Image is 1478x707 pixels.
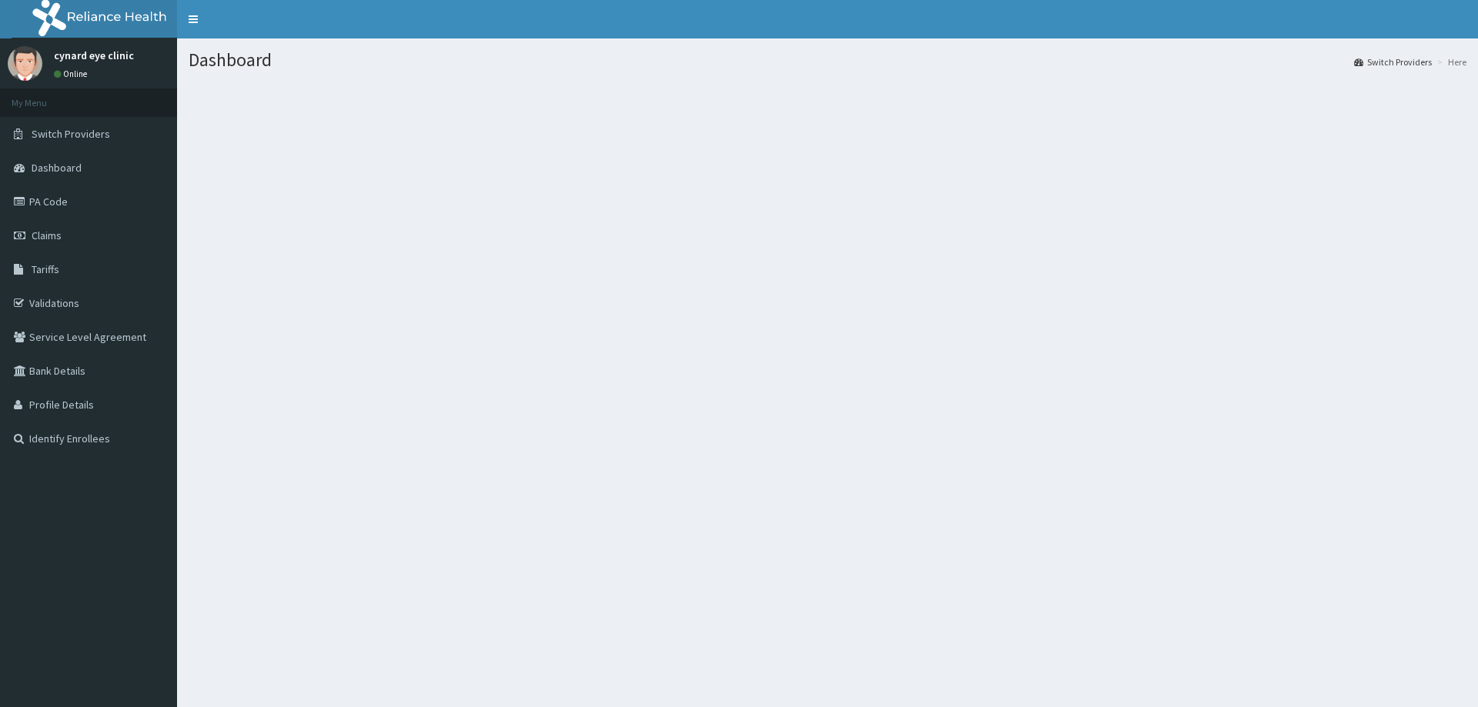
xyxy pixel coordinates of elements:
[1354,55,1432,68] a: Switch Providers
[189,50,1466,70] h1: Dashboard
[54,68,91,79] a: Online
[32,127,110,141] span: Switch Providers
[32,228,62,242] span: Claims
[32,161,82,175] span: Dashboard
[8,46,42,81] img: User Image
[32,262,59,276] span: Tariffs
[1433,55,1466,68] li: Here
[54,50,134,61] p: cynard eye clinic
